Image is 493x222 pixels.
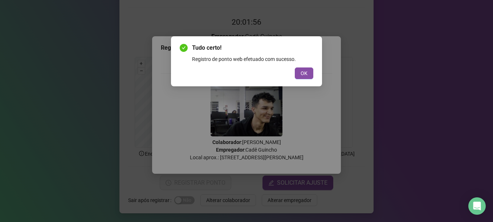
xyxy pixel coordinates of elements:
[295,67,313,79] button: OK
[301,69,307,77] span: OK
[192,44,313,52] span: Tudo certo!
[468,197,486,215] div: Open Intercom Messenger
[192,55,313,63] div: Registro de ponto web efetuado com sucesso.
[180,44,188,52] span: check-circle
